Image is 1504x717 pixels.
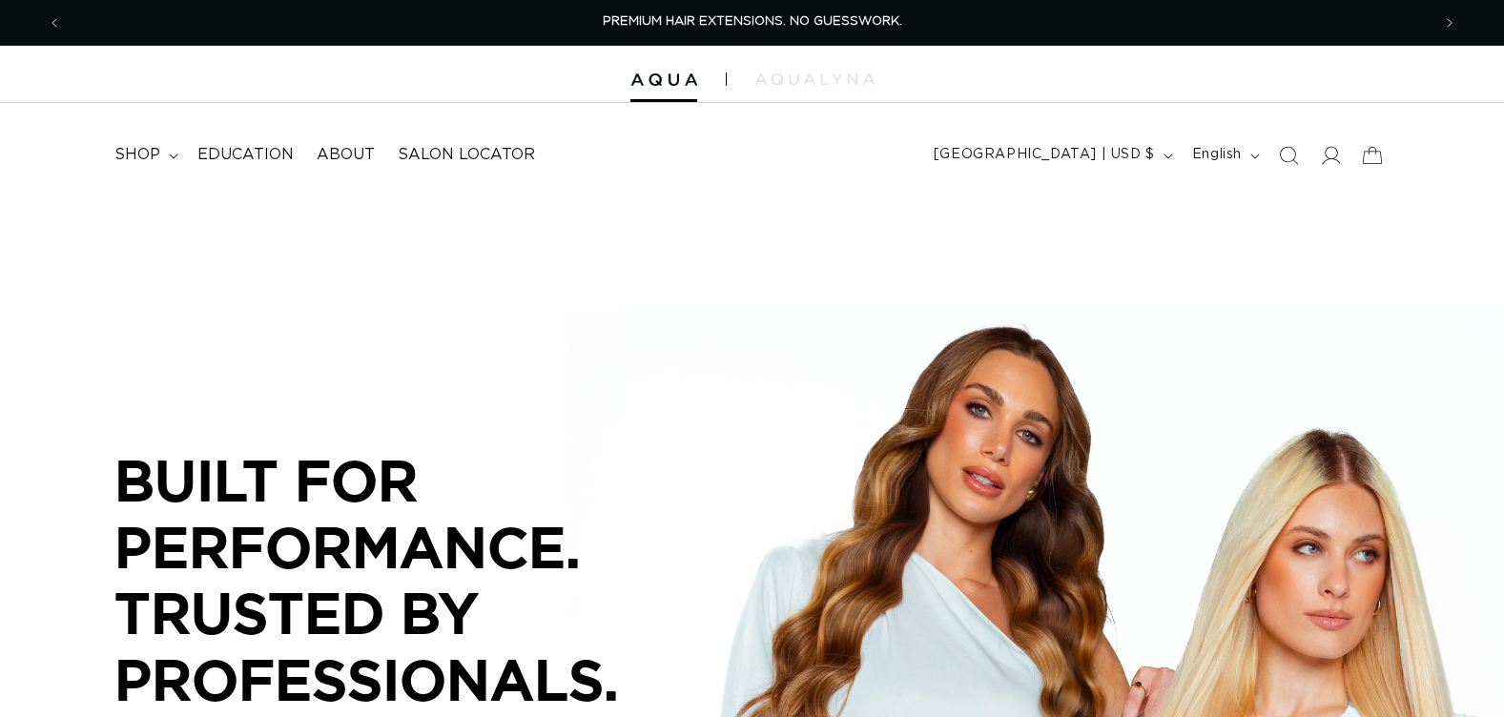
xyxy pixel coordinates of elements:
span: English [1192,145,1242,165]
summary: Search [1267,134,1309,176]
span: About [317,145,375,165]
a: About [305,133,386,176]
span: Salon Locator [398,145,535,165]
button: English [1181,137,1267,174]
a: Salon Locator [386,133,546,176]
span: shop [114,145,160,165]
button: [GEOGRAPHIC_DATA] | USD $ [922,137,1181,174]
summary: shop [103,133,186,176]
button: Previous announcement [33,5,75,41]
a: Education [186,133,305,176]
button: Next announcement [1429,5,1471,41]
p: BUILT FOR PERFORMANCE. TRUSTED BY PROFESSIONALS. [114,447,687,712]
span: [GEOGRAPHIC_DATA] | USD $ [934,145,1155,165]
img: Aqua Hair Extensions [630,73,697,87]
span: Education [197,145,294,165]
span: PREMIUM HAIR EXTENSIONS. NO GUESSWORK. [603,15,902,28]
img: aqualyna.com [755,73,875,85]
